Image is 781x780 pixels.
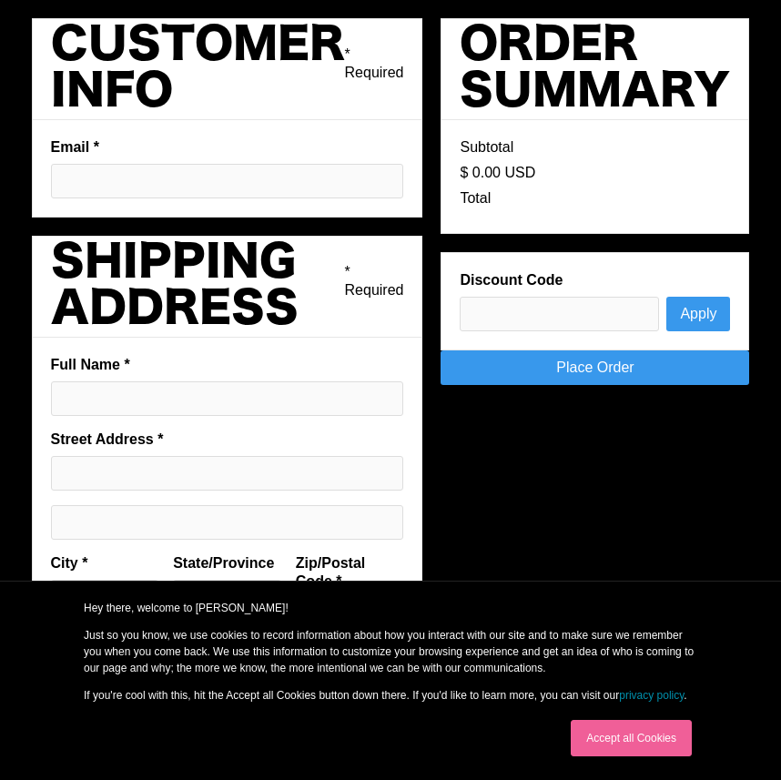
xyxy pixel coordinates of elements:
[619,689,684,702] a: privacy policy
[571,720,692,756] a: Accept all Cookies
[51,240,345,333] h2: Shipping Address
[345,263,404,299] div: * Required
[173,554,281,572] label: State/Province
[51,23,345,116] h2: Customer Info
[51,431,404,449] label: Street Address *
[51,138,404,157] label: Email *
[51,356,404,374] label: Full Name *
[345,46,404,82] div: * Required
[460,271,730,289] label: Discount Code
[460,23,730,116] h2: Order Summary
[84,600,697,616] p: Hey there, welcome to [PERSON_NAME]!
[51,505,404,540] input: Shipping address optional
[296,554,404,591] label: Zip/Postal Code *
[51,554,159,572] label: City *
[84,687,697,704] p: If you're cool with this, hit the Accept all Cookies button down there. If you'd like to learn mo...
[460,164,535,182] div: $ 0.00 USD
[460,189,491,208] div: Total
[441,350,749,385] a: Place Order
[666,297,730,331] button: Apply Discount
[460,138,513,157] div: Subtotal
[84,627,697,676] p: Just so you know, we use cookies to record information about how you interact with our site and t...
